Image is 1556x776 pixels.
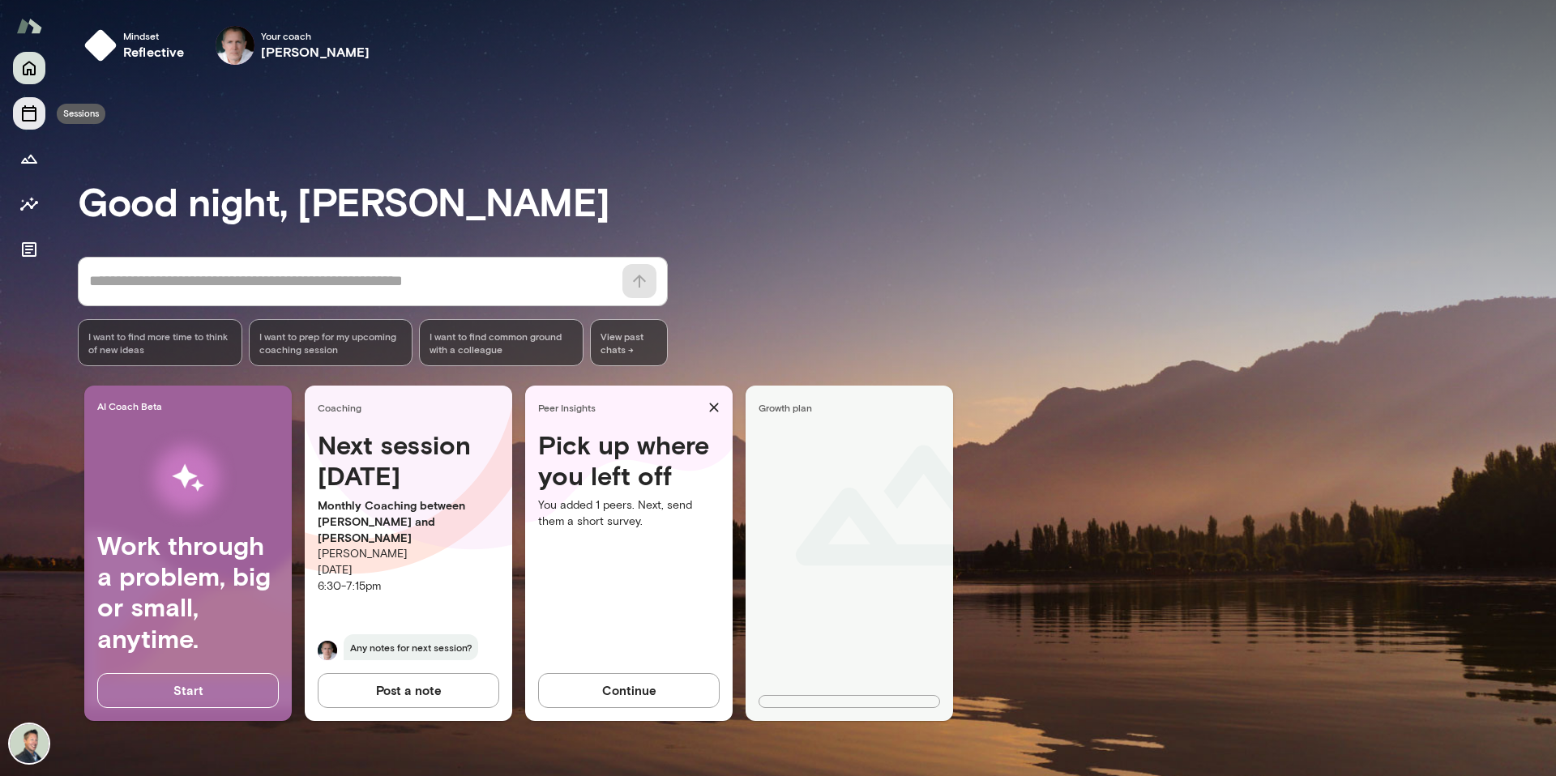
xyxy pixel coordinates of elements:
[419,319,583,366] div: I want to find common ground with a colleague
[97,530,279,654] h4: Work through a problem, big or small, anytime.
[16,11,42,41] img: Mento
[78,19,198,71] button: Mindsetreflective
[97,399,285,412] span: AI Coach Beta
[318,578,499,595] p: 6:30 - 7:15pm
[13,52,45,84] button: Home
[318,546,499,562] p: [PERSON_NAME]
[123,42,185,62] h6: reflective
[538,673,720,707] button: Continue
[318,562,499,578] p: [DATE]
[10,724,49,763] img: Brian Lawrence
[538,497,720,530] p: You added 1 peers. Next, send them a short survey.
[57,104,105,124] div: Sessions
[318,641,337,660] img: Mike
[13,97,45,130] button: Sessions
[13,188,45,220] button: Insights
[430,330,573,356] span: I want to find common ground with a colleague
[759,401,947,414] span: Growth plan
[538,429,720,492] h4: Pick up where you left off
[116,427,260,530] img: AI Workflows
[97,673,279,707] button: Start
[13,233,45,266] button: Documents
[261,42,370,62] h6: [PERSON_NAME]
[538,401,702,414] span: Peer Insights
[318,673,499,707] button: Post a note
[13,143,45,175] button: Growth Plan
[259,330,403,356] span: I want to prep for my upcoming coaching session
[84,29,117,62] img: mindset
[123,29,185,42] span: Mindset
[318,401,506,414] span: Coaching
[78,178,1556,224] h3: Good night, [PERSON_NAME]
[204,19,382,71] div: Mike LaneYour coach[PERSON_NAME]
[344,634,478,660] span: Any notes for next session?
[318,497,499,546] p: Monthly Coaching between [PERSON_NAME] and [PERSON_NAME]
[261,29,370,42] span: Your coach
[88,330,232,356] span: I want to find more time to think of new ideas
[216,26,254,65] img: Mike Lane
[249,319,413,366] div: I want to prep for my upcoming coaching session
[590,319,668,366] span: View past chats ->
[318,429,499,492] h4: Next session [DATE]
[78,319,242,366] div: I want to find more time to think of new ideas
